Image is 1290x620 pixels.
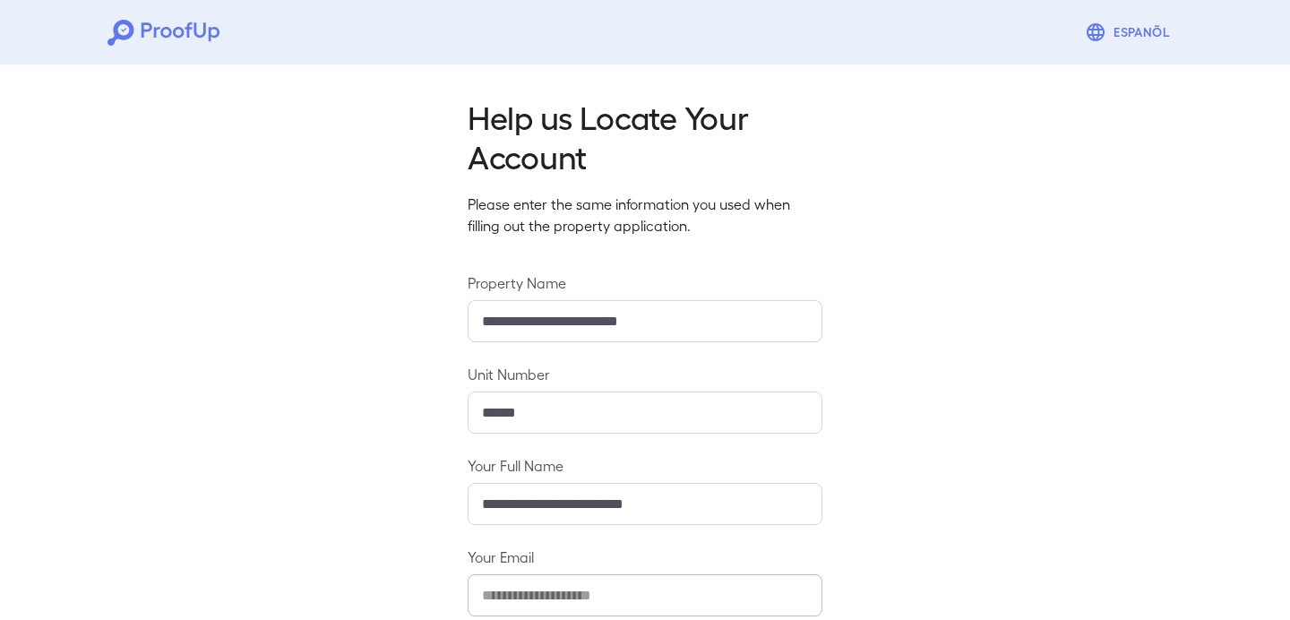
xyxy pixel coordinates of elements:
[1078,14,1182,50] button: Espanõl
[468,547,822,567] label: Your Email
[468,455,822,476] label: Your Full Name
[468,97,822,176] h2: Help us Locate Your Account
[468,272,822,293] label: Property Name
[468,194,822,237] p: Please enter the same information you used when filling out the property application.
[468,364,822,384] label: Unit Number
